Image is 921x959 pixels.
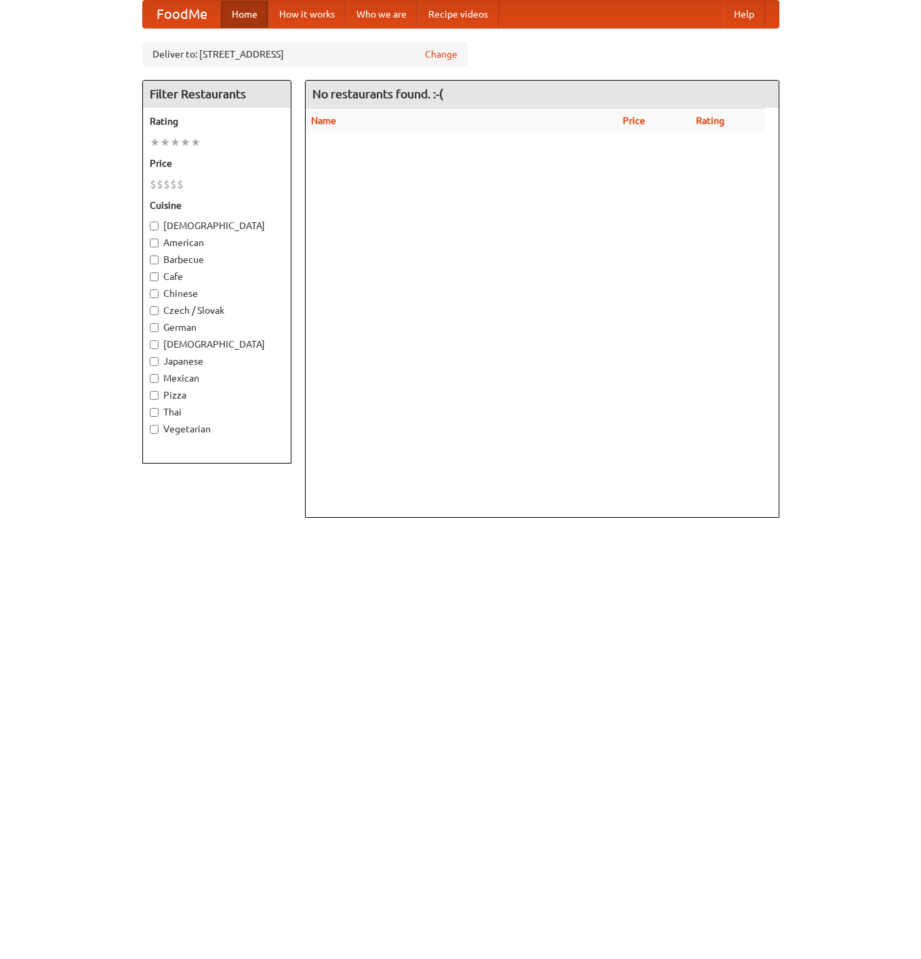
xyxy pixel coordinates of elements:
[150,321,284,334] label: German
[150,408,159,417] input: Thai
[150,222,159,230] input: [DEMOGRAPHIC_DATA]
[150,340,159,349] input: [DEMOGRAPHIC_DATA]
[150,323,159,332] input: German
[150,270,284,283] label: Cafe
[417,1,499,28] a: Recipe videos
[150,425,159,434] input: Vegetarian
[150,422,284,436] label: Vegetarian
[150,256,159,264] input: Barbecue
[150,405,284,419] label: Thai
[150,135,160,150] li: ★
[723,1,765,28] a: Help
[150,371,284,385] label: Mexican
[190,135,201,150] li: ★
[150,157,284,170] h5: Price
[160,135,170,150] li: ★
[150,177,157,192] li: $
[150,239,159,247] input: American
[150,287,284,300] label: Chinese
[311,115,336,126] a: Name
[150,304,284,317] label: Czech / Slovak
[696,115,724,126] a: Rating
[170,177,177,192] li: $
[150,236,284,249] label: American
[150,199,284,212] h5: Cuisine
[150,306,159,315] input: Czech / Slovak
[150,219,284,232] label: [DEMOGRAPHIC_DATA]
[177,177,184,192] li: $
[142,42,468,66] div: Deliver to: [STREET_ADDRESS]
[312,87,443,100] ng-pluralize: No restaurants found. :-(
[150,289,159,298] input: Chinese
[143,1,221,28] a: FoodMe
[346,1,417,28] a: Who we are
[150,374,159,383] input: Mexican
[157,177,163,192] li: $
[623,115,645,126] a: Price
[143,81,291,108] h4: Filter Restaurants
[268,1,346,28] a: How it works
[221,1,268,28] a: Home
[150,272,159,281] input: Cafe
[150,115,284,128] h5: Rating
[163,177,170,192] li: $
[150,338,284,351] label: [DEMOGRAPHIC_DATA]
[425,47,457,61] a: Change
[150,354,284,368] label: Japanese
[180,135,190,150] li: ★
[150,253,284,266] label: Barbecue
[170,135,180,150] li: ★
[150,388,284,402] label: Pizza
[150,391,159,400] input: Pizza
[150,357,159,366] input: Japanese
